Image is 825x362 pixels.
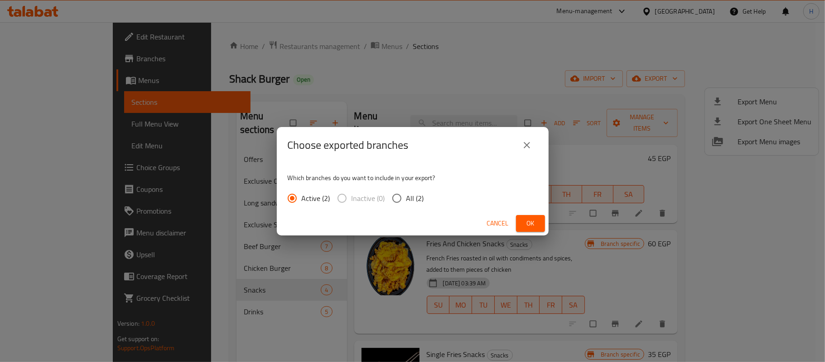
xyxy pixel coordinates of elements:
[516,215,545,232] button: Ok
[487,218,509,229] span: Cancel
[516,134,538,156] button: close
[523,218,538,229] span: Ok
[483,215,512,232] button: Cancel
[288,138,409,152] h2: Choose exported branches
[406,193,424,204] span: All (2)
[352,193,385,204] span: Inactive (0)
[288,173,538,182] p: Which branches do you want to include in your export?
[302,193,330,204] span: Active (2)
